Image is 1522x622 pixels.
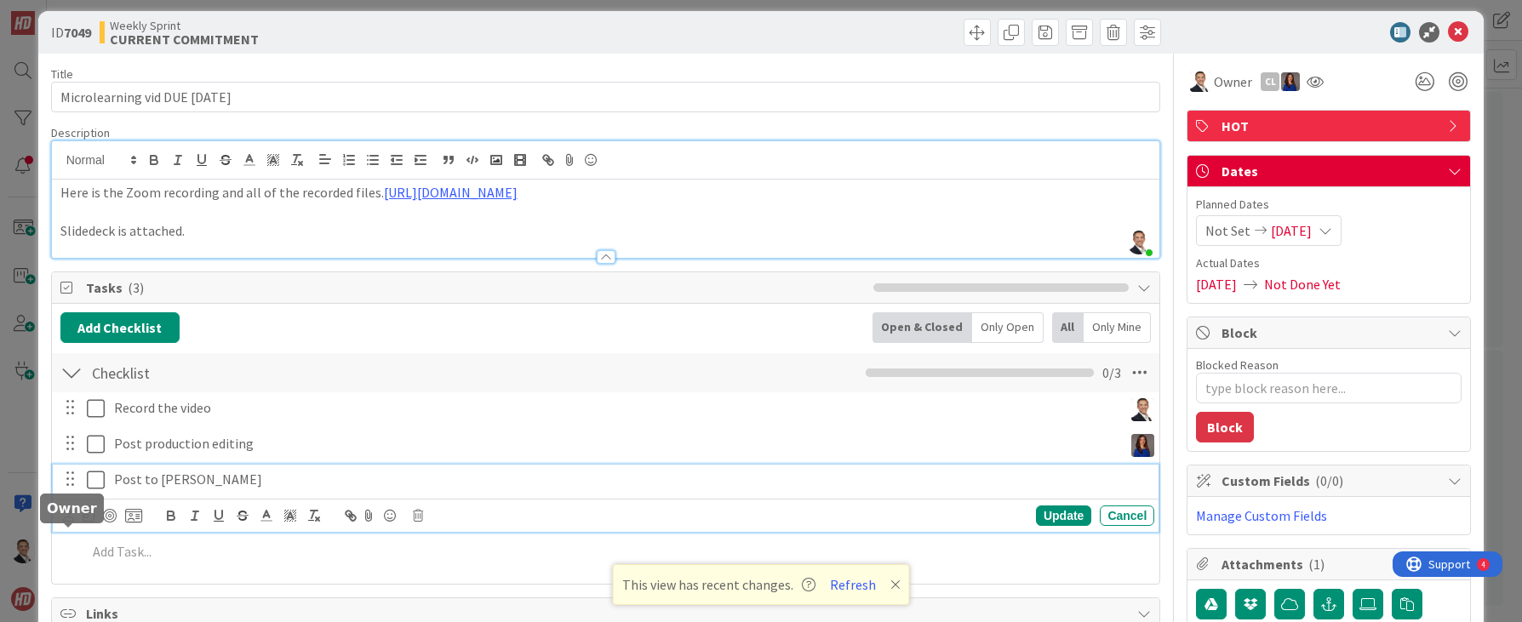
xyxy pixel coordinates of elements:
img: SL [1131,398,1154,421]
span: This view has recent changes. [622,574,815,595]
p: Post to [PERSON_NAME] [114,470,1147,489]
p: Here is the Zoom recording and all of the recorded files. [60,183,1152,203]
p: Record the video [114,398,1116,418]
span: [DATE] [1271,220,1312,241]
span: Actual Dates [1196,254,1462,272]
label: Title [51,66,73,82]
span: ( 0/0 ) [1315,472,1343,489]
span: ID [51,22,91,43]
span: ( 3 ) [128,279,144,296]
span: Owner [1214,71,1252,92]
span: Planned Dates [1196,196,1462,214]
button: Add Checklist [60,312,180,343]
span: Not Set [1205,220,1250,241]
a: Manage Custom Fields [1196,507,1327,524]
span: Custom Fields [1222,471,1439,491]
img: UCWZD98YtWJuY0ewth2JkLzM7ZIabXpM.png [1127,231,1151,254]
input: Add Checklist... [86,357,469,388]
div: Update [1036,505,1091,526]
p: Post production editing [114,434,1116,454]
input: type card name here... [51,82,1161,112]
button: Block [1196,412,1254,442]
h5: Owner [47,500,97,516]
span: ( 1 ) [1308,556,1325,573]
div: All [1052,312,1084,343]
span: Description [51,125,110,140]
img: SL [1131,434,1154,457]
img: SL [1190,71,1210,92]
p: Slidedeck is attached. [60,221,1152,241]
span: HOT [1222,116,1439,136]
span: [DATE] [1196,274,1237,294]
span: Tasks [86,277,866,298]
span: Attachments [1222,554,1439,574]
span: 0 / 3 [1102,362,1121,383]
div: Open & Closed [873,312,972,343]
span: Dates [1222,161,1439,181]
div: Only Open [972,312,1044,343]
b: 7049 [64,24,91,41]
div: 4 [89,7,93,20]
div: CL [1261,72,1279,91]
div: Cancel [1100,505,1154,526]
span: Not Done Yet [1264,274,1341,294]
span: Block [1222,322,1439,343]
button: Refresh [824,573,882,596]
span: Support [36,3,77,23]
img: SL [1281,72,1300,91]
a: [URL][DOMAIN_NAME] [384,184,518,201]
b: CURRENT COMMITMENT [110,32,259,46]
label: Blocked Reason [1196,357,1279,373]
span: Weekly Sprint [110,19,259,32]
div: Only Mine [1084,312,1151,343]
